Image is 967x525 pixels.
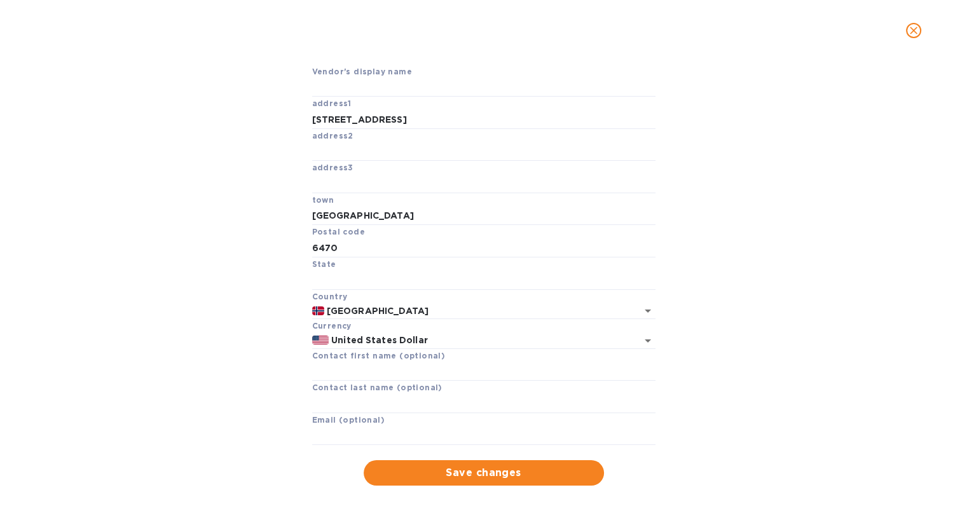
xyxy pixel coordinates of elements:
b: Contact first name (optional) [312,351,446,360]
button: Save changes [364,460,604,486]
b: State [312,259,336,269]
img: NO [312,306,324,315]
b: Contact last name (optional) [312,383,442,392]
b: Postal code [312,227,365,236]
b: Currency [312,321,352,331]
b: address2 [312,131,353,140]
button: Open [639,332,657,350]
button: Open [639,302,657,320]
b: address1 [312,99,352,108]
button: close [898,15,929,46]
b: Vendor's display name [312,67,412,76]
img: USD [312,336,329,344]
b: Country [312,292,348,301]
b: town [312,195,334,205]
b: address3 [312,163,353,172]
span: Save changes [374,465,594,481]
b: Email (optional) [312,415,385,425]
